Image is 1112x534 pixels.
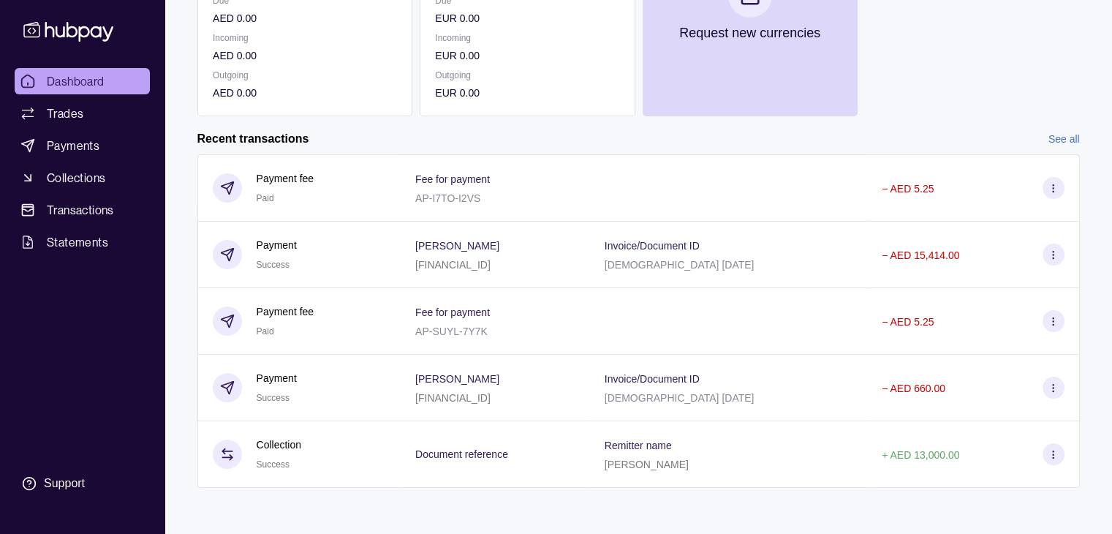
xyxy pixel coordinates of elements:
p: Payment fee [257,304,314,320]
p: AED 0.00 [213,10,397,26]
a: Support [15,468,150,499]
p: EUR 0.00 [435,85,619,101]
span: Dashboard [47,72,105,90]
p: Request new currencies [679,25,820,41]
p: Payment fee [257,170,314,187]
p: [PERSON_NAME] [415,240,499,252]
p: Invoice/Document ID [605,373,700,385]
p: Payment [257,370,297,386]
p: EUR 0.00 [435,48,619,64]
p: AED 0.00 [213,48,397,64]
a: Payments [15,132,150,159]
span: Transactions [47,201,114,219]
div: Support [44,475,85,492]
p: Fee for payment [415,173,490,185]
p: [PERSON_NAME] [415,373,499,385]
a: Transactions [15,197,150,223]
p: [FINANCIAL_ID] [415,392,491,404]
span: Paid [257,326,274,336]
p: [DEMOGRAPHIC_DATA] [DATE] [605,392,754,404]
span: Paid [257,193,274,203]
p: [DEMOGRAPHIC_DATA] [DATE] [605,259,754,271]
p: Fee for payment [415,307,490,318]
p: − AED 5.25 [882,183,934,195]
span: Success [257,459,290,470]
span: Collections [47,169,105,187]
a: See all [1048,131,1080,147]
p: − AED 5.25 [882,316,934,328]
p: [PERSON_NAME] [605,459,689,470]
span: Success [257,260,290,270]
p: Incoming [213,30,397,46]
p: Incoming [435,30,619,46]
p: [FINANCIAL_ID] [415,259,491,271]
p: Payment [257,237,297,253]
p: − AED 15,414.00 [882,249,959,261]
a: Trades [15,100,150,127]
span: Payments [47,137,99,154]
p: Outgoing [213,67,397,83]
p: AED 0.00 [213,85,397,101]
p: AP-I7TO-I2VS [415,192,480,204]
span: Trades [47,105,83,122]
p: − AED 660.00 [882,383,945,394]
p: EUR 0.00 [435,10,619,26]
p: Collection [257,437,301,453]
a: Collections [15,165,150,191]
p: Invoice/Document ID [605,240,700,252]
span: Statements [47,233,108,251]
p: + AED 13,000.00 [882,449,959,461]
p: AP-SUYL-7Y7K [415,326,488,337]
p: Outgoing [435,67,619,83]
p: Document reference [415,448,508,460]
a: Dashboard [15,68,150,94]
h2: Recent transactions [197,131,309,147]
span: Success [257,393,290,403]
a: Statements [15,229,150,255]
p: Remitter name [605,440,672,451]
